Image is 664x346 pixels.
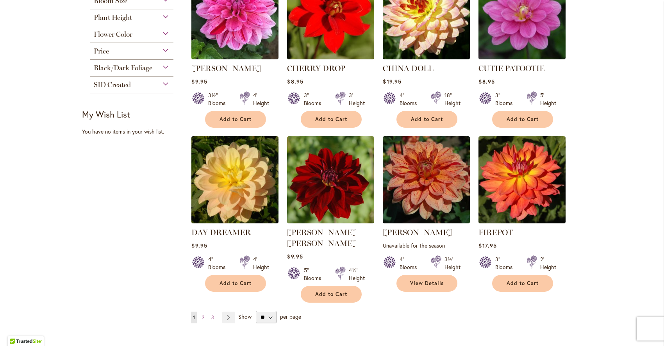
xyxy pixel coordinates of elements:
span: $17.95 [478,242,496,249]
a: CHINA DOLL [383,54,470,61]
div: 4" Blooms [400,91,421,107]
button: Add to Cart [492,111,553,128]
span: Add to Cart [220,280,252,287]
strong: My Wish List [82,109,130,120]
button: Add to Cart [396,111,457,128]
img: FIREPOT [478,136,566,223]
div: 3" Blooms [495,255,517,271]
a: CUTIE PATOOTIE [478,64,544,73]
span: Show [238,313,252,320]
span: $9.95 [191,242,207,249]
img: Elijah Mason [383,136,470,223]
span: per page [280,313,301,320]
div: 5' Height [540,91,556,107]
a: [PERSON_NAME] [191,64,261,73]
span: 2 [202,314,204,320]
span: SID Created [94,80,131,89]
a: View Details [396,275,457,292]
a: FIREPOT [478,228,513,237]
iframe: Launch Accessibility Center [6,318,28,340]
span: View Details [410,280,444,287]
div: 3" Blooms [304,91,326,107]
a: CHA CHING [191,54,278,61]
a: CHINA DOLL [383,64,434,73]
a: 2 [200,312,206,323]
a: [PERSON_NAME] [PERSON_NAME] [287,228,357,248]
span: $19.95 [383,78,401,85]
span: Plant Height [94,13,132,22]
button: Add to Cart [205,275,266,292]
span: $9.95 [191,78,207,85]
img: DAY DREAMER [191,136,278,223]
p: Unavailable for the season [383,242,470,249]
span: Price [94,47,109,55]
div: 4' Height [253,91,269,107]
span: 3 [211,314,214,320]
a: DAY DREAMER [191,228,251,237]
a: CHERRY DROP [287,64,345,73]
div: 4" Blooms [208,255,230,271]
span: Add to Cart [315,291,347,298]
button: Add to Cart [301,111,362,128]
span: Add to Cart [315,116,347,123]
a: 3 [209,312,216,323]
a: DEBORA RENAE [287,218,374,225]
span: Black/Dark Foliage [94,64,152,72]
div: 3" Blooms [495,91,517,107]
span: $9.95 [287,253,303,260]
div: 3' Height [349,91,365,107]
span: Add to Cart [507,280,539,287]
a: DAY DREAMER [191,218,278,225]
a: CUTIE PATOOTIE [478,54,566,61]
div: 3½' Height [444,255,461,271]
span: Add to Cart [507,116,539,123]
div: 2' Height [540,255,556,271]
a: CHERRY DROP [287,54,374,61]
span: Add to Cart [220,116,252,123]
div: 4' Height [253,255,269,271]
span: $8.95 [478,78,494,85]
div: 5" Blooms [304,266,326,282]
span: Add to Cart [411,116,443,123]
div: 4" Blooms [400,255,421,271]
span: Flower Color [94,30,132,39]
button: Add to Cart [492,275,553,292]
div: 3½" Blooms [208,91,230,107]
a: Elijah Mason [383,218,470,225]
div: You have no items in your wish list. [82,128,186,136]
img: DEBORA RENAE [287,136,374,223]
span: $8.95 [287,78,303,85]
span: 1 [193,314,195,320]
a: [PERSON_NAME] [383,228,452,237]
div: 18" Height [444,91,461,107]
button: Add to Cart [205,111,266,128]
button: Add to Cart [301,286,362,303]
a: FIREPOT [478,218,566,225]
div: 4½' Height [349,266,365,282]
